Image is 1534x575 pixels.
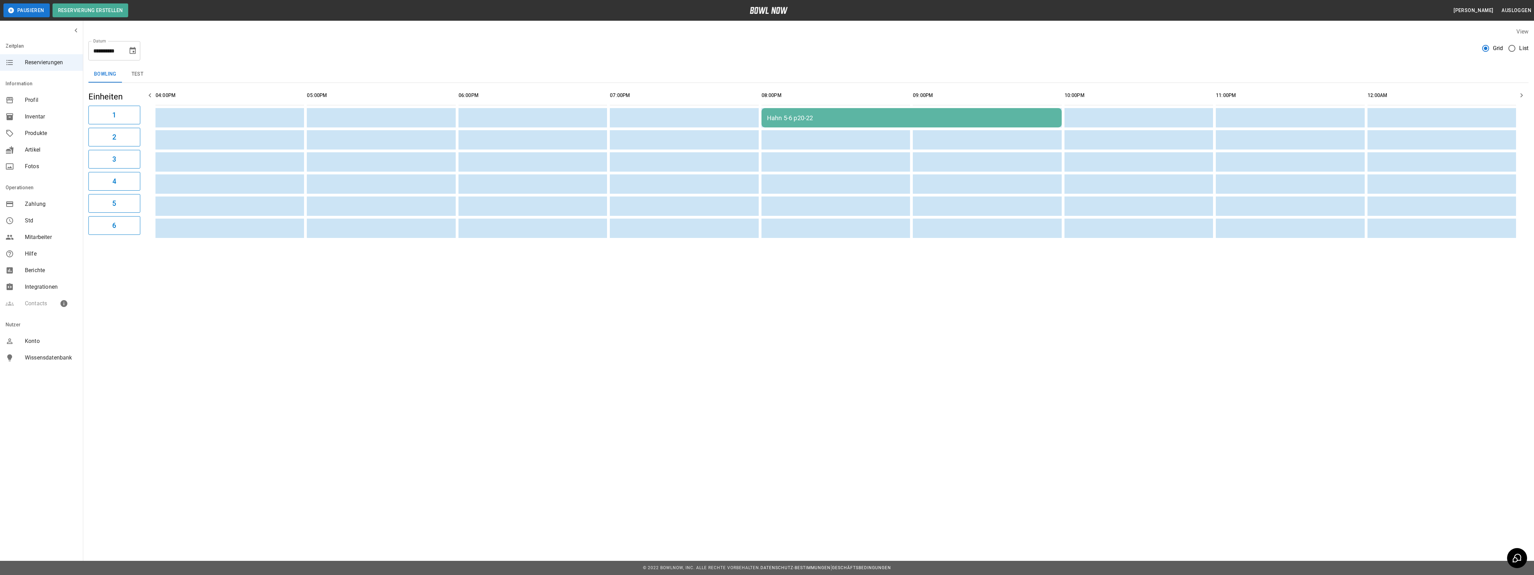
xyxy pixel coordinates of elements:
[88,172,140,191] button: 4
[1519,44,1528,52] span: List
[610,86,758,105] th: 07:00PM
[1216,86,1364,105] th: 11:00PM
[25,200,77,208] span: Zahlung
[112,176,116,187] h6: 4
[25,354,77,362] span: Wissensdatenbank
[25,96,77,104] span: Profil
[832,565,891,570] a: Geschäftsbedingungen
[112,220,116,231] h6: 6
[1451,4,1496,17] button: [PERSON_NAME]
[25,58,77,67] span: Reservierungen
[458,86,607,105] th: 06:00PM
[25,162,77,171] span: Fotos
[122,66,153,83] button: test
[1367,86,1516,105] th: 12:00AM
[88,66,122,83] button: Bowling
[88,216,140,235] button: 6
[88,194,140,213] button: 5
[1064,86,1213,105] th: 10:00PM
[1493,44,1503,52] span: Grid
[760,565,831,570] a: Datenschutz-Bestimmungen
[112,154,116,165] h6: 3
[25,129,77,137] span: Produkte
[126,44,140,58] button: Choose date, selected date is 7. Nov. 2025
[88,150,140,169] button: 3
[761,86,910,105] th: 08:00PM
[25,266,77,275] span: Berichte
[25,113,77,121] span: Inventar
[643,565,760,570] span: © 2022 BowlNow, Inc. Alle Rechte vorbehalten.
[88,91,140,102] h5: Einheiten
[155,86,304,105] th: 04:00PM
[25,233,77,241] span: Mitarbeiter
[913,86,1061,105] th: 09:00PM
[25,283,77,291] span: Integrationen
[88,66,1528,83] div: inventory tabs
[3,3,50,17] button: Pausieren
[25,217,77,225] span: Std
[112,132,116,143] h6: 2
[25,146,77,154] span: Artikel
[25,250,77,258] span: Hilfe
[25,337,77,345] span: Konto
[750,7,788,14] img: logo
[153,83,1519,241] table: sticky table
[1516,28,1528,35] label: View
[88,106,140,124] button: 1
[112,198,116,209] h6: 5
[112,109,116,121] h6: 1
[767,114,1056,122] div: Hahn 5-6 p20-22
[1499,4,1534,17] button: Ausloggen
[53,3,129,17] button: Reservierung erstellen
[88,128,140,146] button: 2
[307,86,455,105] th: 05:00PM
